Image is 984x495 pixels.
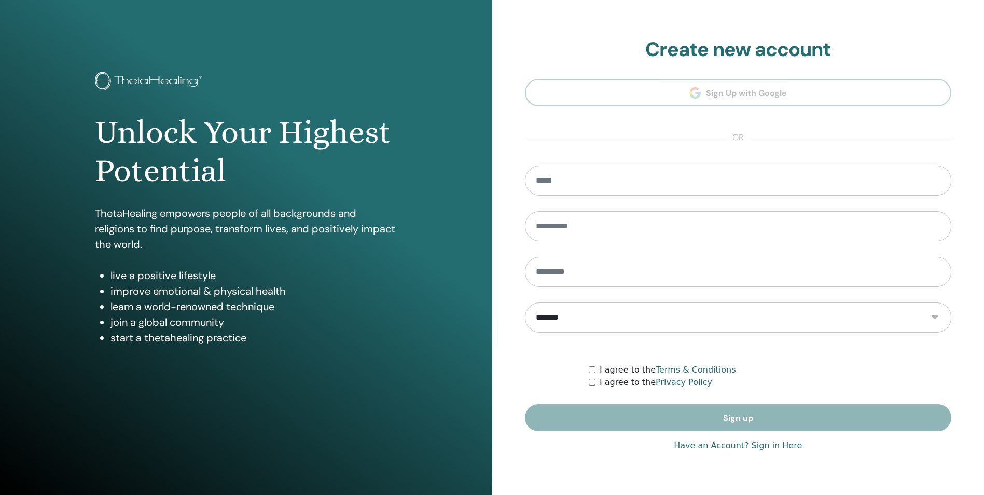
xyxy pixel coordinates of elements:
[110,314,397,330] li: join a global community
[95,205,397,252] p: ThetaHealing empowers people of all backgrounds and religions to find purpose, transform lives, a...
[110,330,397,346] li: start a thetahealing practice
[525,38,952,62] h2: Create new account
[95,113,397,190] h1: Unlock Your Highest Potential
[674,439,802,452] a: Have an Account? Sign in Here
[600,364,736,376] label: I agree to the
[110,268,397,283] li: live a positive lifestyle
[110,283,397,299] li: improve emotional & physical health
[600,376,712,389] label: I agree to the
[727,131,749,144] span: or
[656,377,712,387] a: Privacy Policy
[110,299,397,314] li: learn a world-renowned technique
[656,365,736,375] a: Terms & Conditions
